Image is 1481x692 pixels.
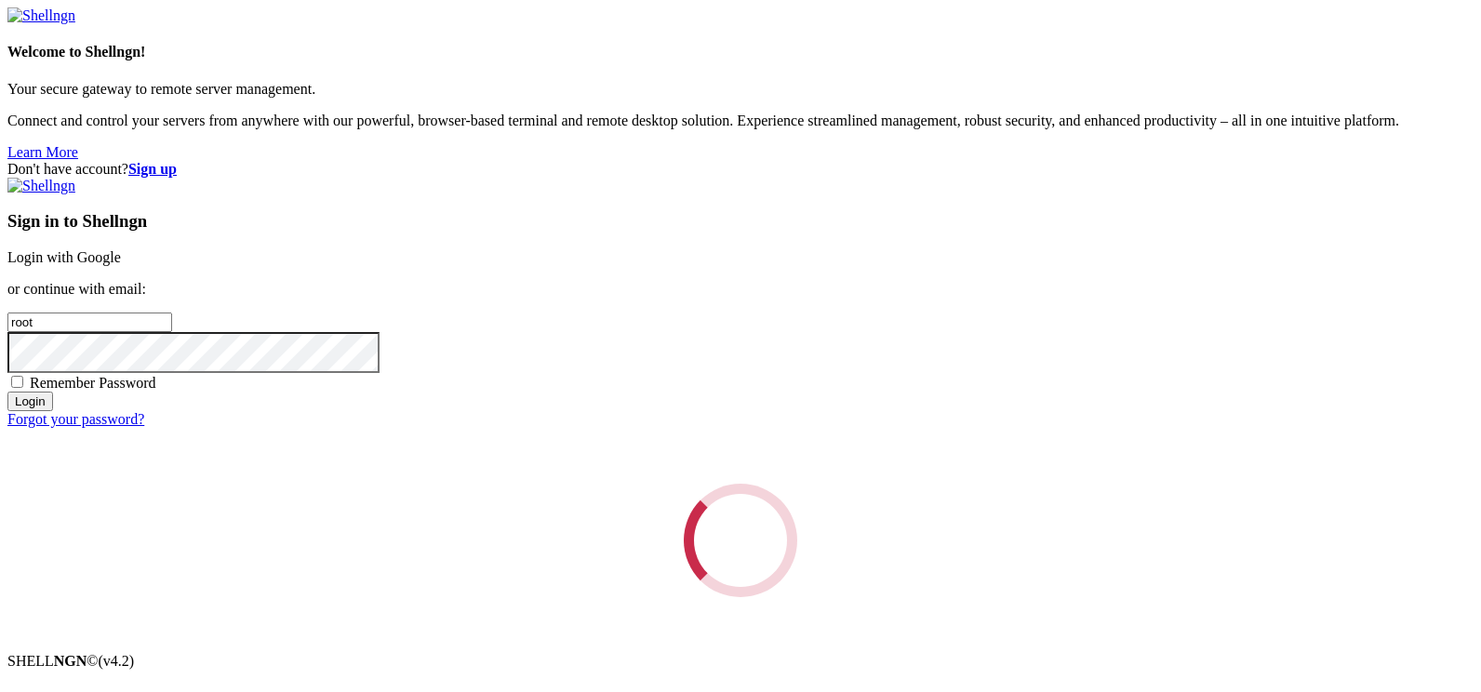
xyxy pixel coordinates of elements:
[7,161,1474,178] div: Don't have account?
[7,249,121,265] a: Login with Google
[7,113,1474,129] p: Connect and control your servers from anywhere with our powerful, browser-based terminal and remo...
[681,481,800,600] div: Loading...
[7,144,78,160] a: Learn More
[7,211,1474,232] h3: Sign in to Shellngn
[7,313,172,332] input: Email address
[7,411,144,427] a: Forgot your password?
[54,653,87,669] b: NGN
[128,161,177,177] a: Sign up
[7,44,1474,60] h4: Welcome to Shellngn!
[7,281,1474,298] p: or continue with email:
[7,653,134,669] span: SHELL ©
[11,376,23,388] input: Remember Password
[30,375,156,391] span: Remember Password
[7,392,53,411] input: Login
[99,653,135,669] span: 4.2.0
[7,7,75,24] img: Shellngn
[7,81,1474,98] p: Your secure gateway to remote server management.
[7,178,75,194] img: Shellngn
